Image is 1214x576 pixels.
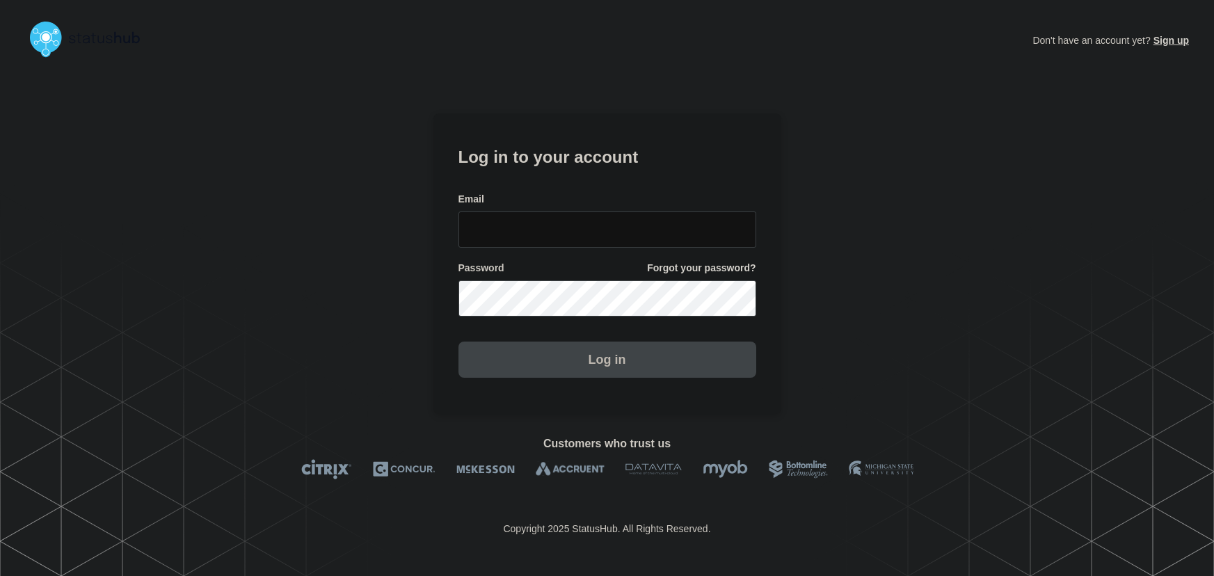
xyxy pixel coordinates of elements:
h2: Customers who trust us [25,438,1189,450]
img: DataVita logo [625,459,682,479]
input: password input [458,280,756,317]
span: Password [458,262,504,275]
img: Citrix logo [301,459,352,479]
a: Sign up [1151,35,1189,46]
span: Email [458,193,484,206]
a: Forgot your password? [647,262,756,275]
img: Bottomline logo [769,459,828,479]
h1: Log in to your account [458,143,756,168]
button: Log in [458,342,756,378]
input: email input [458,211,756,248]
img: Concur logo [373,459,436,479]
p: Don't have an account yet? [1032,24,1189,57]
p: Copyright 2025 StatusHub. All Rights Reserved. [503,523,710,534]
img: Accruent logo [536,459,605,479]
img: McKesson logo [456,459,515,479]
img: myob logo [703,459,748,479]
img: StatusHub logo [25,17,157,61]
img: MSU logo [849,459,913,479]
